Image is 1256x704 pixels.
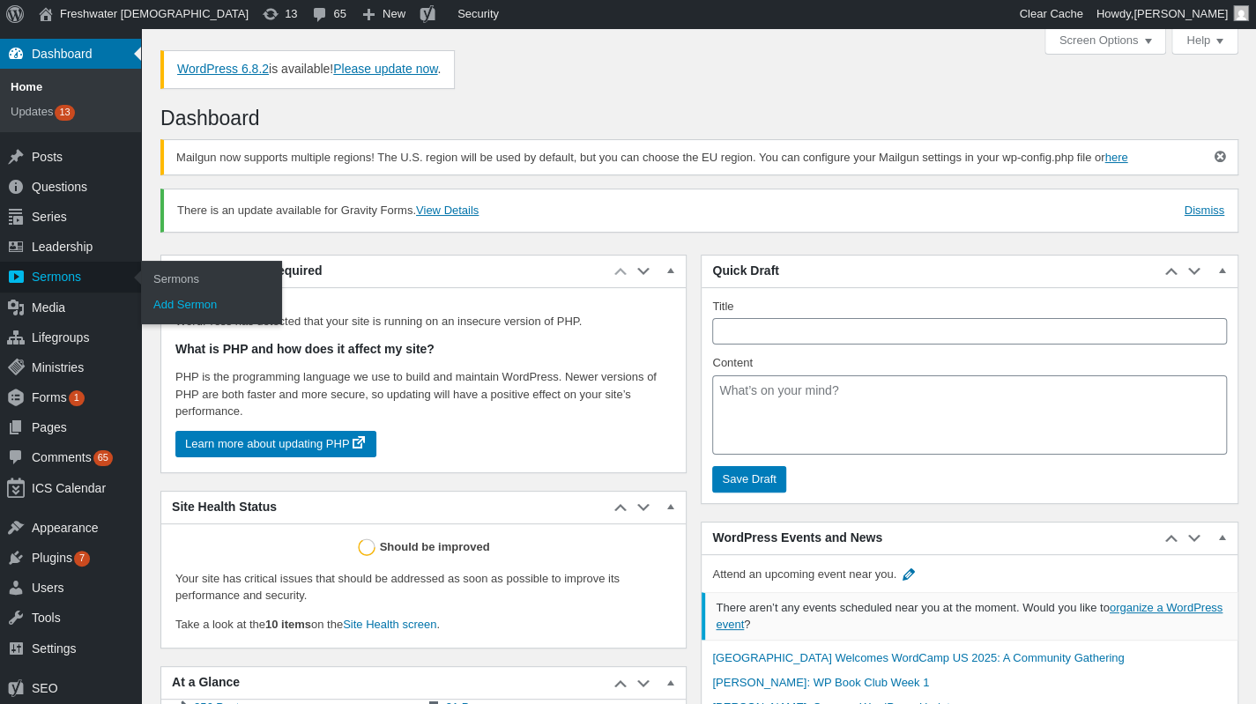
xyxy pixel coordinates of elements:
a: Learn more about updating PHP [175,431,376,457]
a: Sermons [141,267,282,292]
button: Edit city [900,566,918,583]
span: 13 [59,107,70,117]
p: Mailgun now supports multiple regions! The U.S. region will be used by default, but you can choos... [175,147,1204,168]
a: here [1104,151,1127,164]
a: Add Sermon [141,293,282,317]
h2: Site Health Status [161,492,608,523]
strong: 10 items [265,618,311,631]
button: Help [1171,28,1238,55]
li: There aren’t any events scheduled near you at the moment. Would you like to ? [702,592,1237,639]
a: organize a WordPress event [716,601,1223,630]
div: is available! . [160,50,455,89]
span: 65 [98,452,108,463]
span: Clear Cache [1019,7,1082,20]
p: PHP is the programming language we use to build and maintain WordPress. Newer versions of PHP are... [175,368,672,420]
span: 1 [74,392,79,403]
span: Security [457,7,499,20]
span: Quick Draft [712,263,778,280]
h2: WordPress Events and News [702,522,1160,554]
a: View Details [416,204,479,219]
div: Should be improved [380,538,490,556]
label: Content [712,355,753,371]
h2: At a Glance [161,667,608,699]
div: There is an update available for Gravity Forms. [160,189,1238,233]
p: WordPress has detected that your site is running on an insecure version of PHP. [175,313,672,330]
span: Update Available [69,390,85,406]
a: WordPress 6.8.2 [177,62,269,76]
a: [GEOGRAPHIC_DATA] Welcomes WordCamp US 2025: A Community Gathering [712,651,1124,664]
a: Please update WordPress now [333,62,437,76]
span: Attend an upcoming event near you. [712,567,896,581]
h1: Dashboard [160,98,1238,136]
h2: PHP Update Required [161,256,608,287]
h3: What is PHP and how does it affect my site? [175,341,672,359]
input: Save Draft [712,466,785,493]
p: Take a look at the on the . [175,616,672,634]
button: Screen Options [1044,28,1167,55]
span: 7 [79,552,85,563]
a: Site Health screen [343,618,436,631]
a: [PERSON_NAME]: WP Book Club Week 1 [712,676,929,689]
span: [PERSON_NAME] [1133,7,1228,20]
p: Your site has critical issues that should be addressed as soon as possible to improve its perform... [175,570,672,604]
label: Title [712,299,733,315]
a: Dismiss [1185,203,1225,220]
